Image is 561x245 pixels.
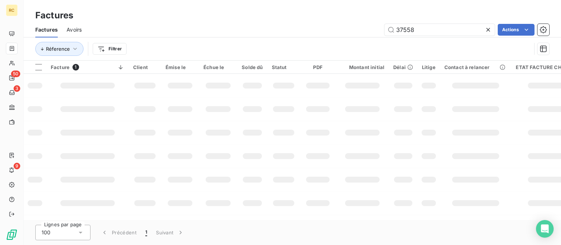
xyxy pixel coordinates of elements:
[11,71,20,77] span: 50
[444,64,507,70] div: Contact à relancer
[14,163,20,169] span: 9
[203,64,233,70] div: Échue le
[145,229,147,236] span: 1
[6,87,17,98] a: 3
[93,43,127,55] button: Filtrer
[166,64,195,70] div: Émise le
[141,225,152,240] button: 1
[42,229,50,236] span: 100
[340,64,384,70] div: Montant initial
[6,4,18,16] div: RC
[304,64,331,70] div: PDF
[6,229,18,241] img: Logo LeanPay
[46,46,70,52] span: Réference
[96,225,141,240] button: Précédent
[422,64,436,70] div: Litige
[536,220,554,238] div: Open Intercom Messenger
[35,9,73,22] h3: Factures
[51,64,70,70] span: Facture
[6,72,17,84] a: 50
[35,26,58,33] span: Factures
[498,24,535,36] button: Actions
[72,64,79,71] span: 1
[384,24,495,36] input: Rechercher
[67,26,82,33] span: Avoirs
[14,85,20,92] span: 3
[133,64,157,70] div: Client
[393,64,413,70] div: Délai
[242,64,263,70] div: Solde dû
[272,64,296,70] div: Statut
[152,225,189,240] button: Suivant
[35,42,84,56] button: Réference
